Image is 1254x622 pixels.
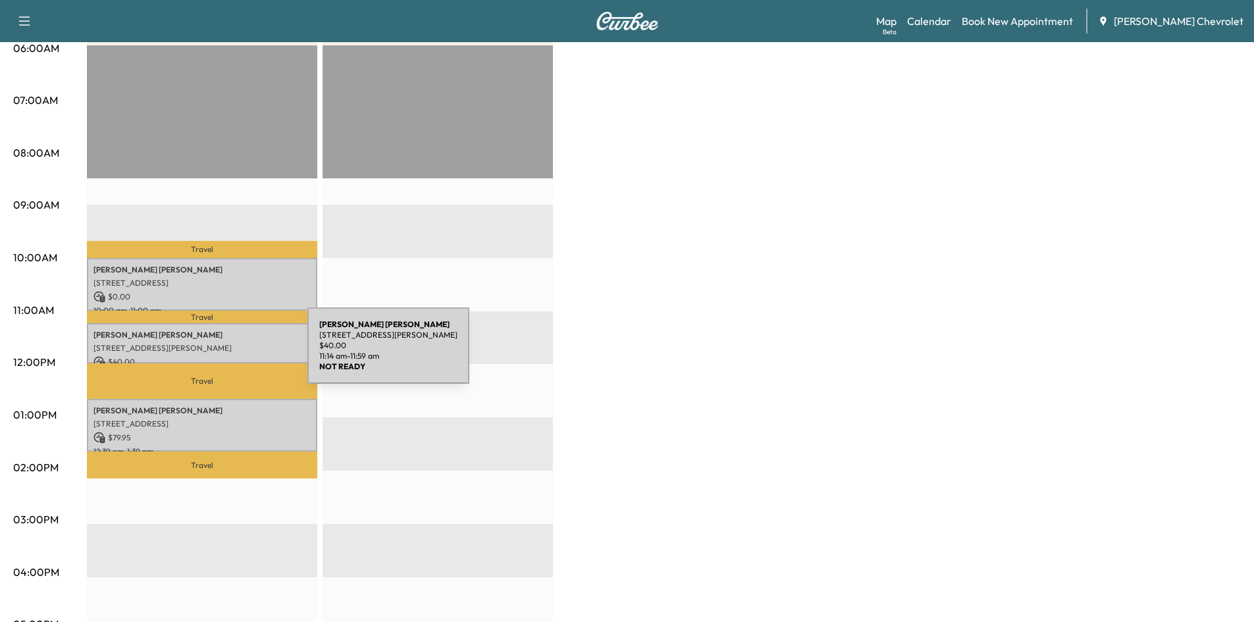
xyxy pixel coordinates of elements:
[13,197,59,213] p: 09:00AM
[93,356,311,368] p: $ 40.00
[13,145,59,161] p: 08:00AM
[13,302,54,318] p: 11:00AM
[93,419,311,429] p: [STREET_ADDRESS]
[596,12,659,30] img: Curbee Logo
[93,405,311,416] p: [PERSON_NAME] [PERSON_NAME]
[87,452,317,478] p: Travel
[13,40,59,56] p: 06:00AM
[13,92,58,108] p: 07:00AM
[13,459,59,475] p: 02:00PM
[13,354,55,370] p: 12:00PM
[87,241,317,258] p: Travel
[883,27,897,37] div: Beta
[93,278,311,288] p: [STREET_ADDRESS]
[93,265,311,275] p: [PERSON_NAME] [PERSON_NAME]
[962,13,1073,29] a: Book New Appointment
[93,291,311,303] p: $ 0.00
[876,13,897,29] a: MapBeta
[93,343,311,353] p: [STREET_ADDRESS][PERSON_NAME]
[93,330,311,340] p: [PERSON_NAME] [PERSON_NAME]
[907,13,951,29] a: Calendar
[87,363,317,399] p: Travel
[93,446,311,457] p: 12:39 pm - 1:39 pm
[87,311,317,323] p: Travel
[93,305,311,316] p: 10:00 am - 11:00 am
[13,564,59,580] p: 04:00PM
[1114,13,1243,29] span: [PERSON_NAME] Chevrolet
[93,432,311,444] p: $ 79.95
[13,249,57,265] p: 10:00AM
[13,407,57,423] p: 01:00PM
[13,511,59,527] p: 03:00PM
